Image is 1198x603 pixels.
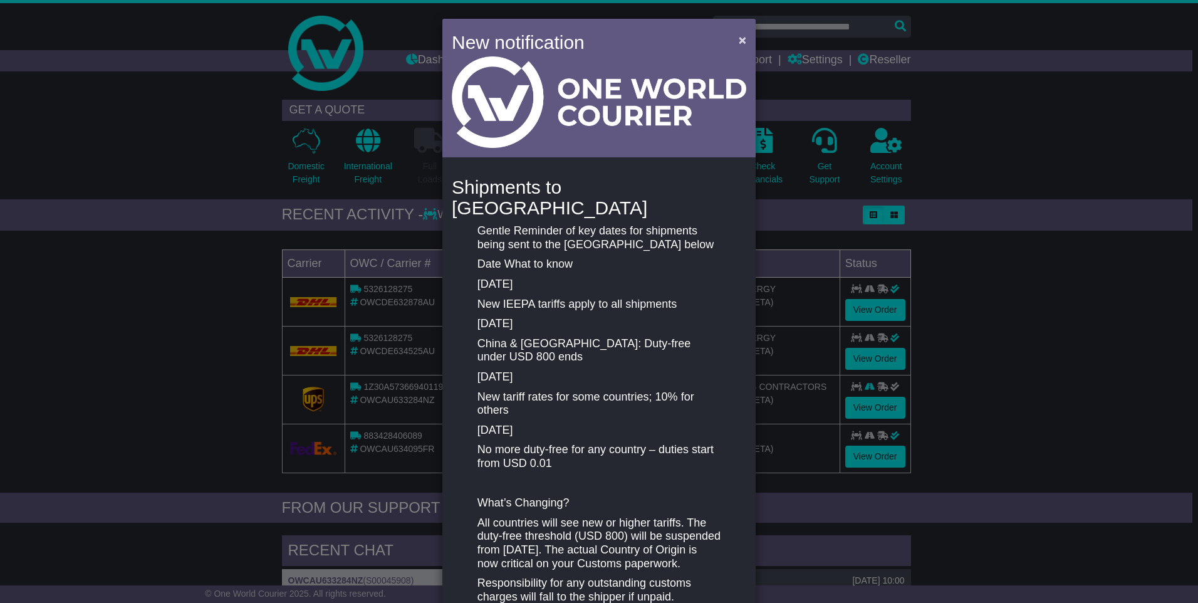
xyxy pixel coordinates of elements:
[477,443,721,470] p: No more duty-free for any country – duties start from USD 0.01
[477,298,721,312] p: New IEEPA tariffs apply to all shipments
[452,177,746,218] h4: Shipments to [GEOGRAPHIC_DATA]
[477,337,721,364] p: China & [GEOGRAPHIC_DATA]: Duty-free under USD 800 ends
[477,496,721,510] p: What’s Changing?
[477,317,721,331] p: [DATE]
[452,56,746,148] img: Light
[477,258,721,271] p: Date What to know
[477,278,721,291] p: [DATE]
[452,28,721,56] h4: New notification
[739,33,746,47] span: ×
[732,27,753,53] button: Close
[477,424,721,438] p: [DATE]
[477,516,721,570] p: All countries will see new or higher tariffs. The duty-free threshold (USD 800) will be suspended...
[477,391,721,417] p: New tariff rates for some countries; 10% for others
[477,370,721,384] p: [DATE]
[477,224,721,251] p: Gentle Reminder of key dates for shipments being sent to the [GEOGRAPHIC_DATA] below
